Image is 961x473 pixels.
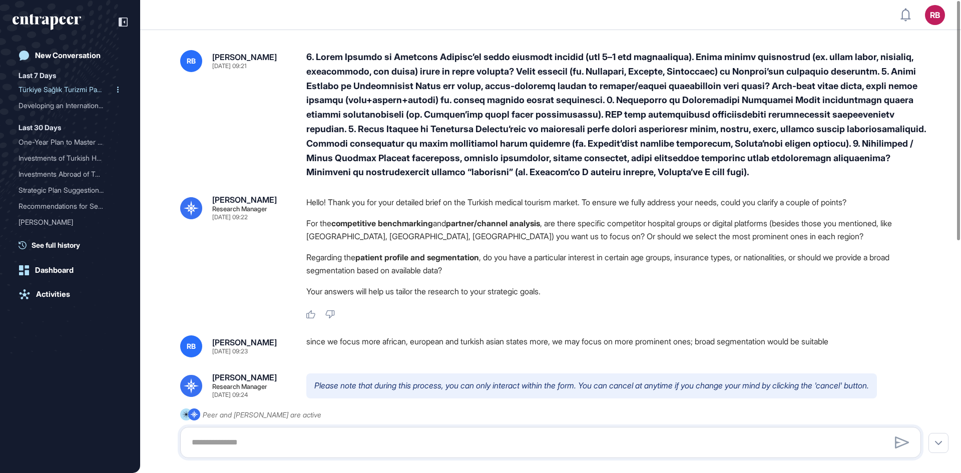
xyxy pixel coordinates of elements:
[19,230,122,246] div: Collaboration for Strategic Plan and Performance Management System Implementation
[19,70,56,82] div: Last 7 Days
[212,392,248,398] div: [DATE] 09:24
[19,98,122,114] div: Developing an International Expansion Strategy for MedicalPoint in Health Tourism
[19,150,114,166] div: Investments of Turkish He...
[36,290,70,299] div: Activities
[19,198,122,214] div: Recommendations for Sector Analysis Tracking
[306,251,929,277] li: Regarding the , do you have a particular interest in certain age groups, insurance types, or nati...
[19,182,114,198] div: Strategic Plan Suggestion...
[19,82,114,98] div: Türkiye Sağlık Turizmi Pa...
[306,196,929,209] p: Hello! Thank you for your detailed brief on the Turkish medical tourism market. To ensure we full...
[925,5,945,25] button: RB
[306,285,929,298] p: Your answers will help us tailor the research to your strategic goals.
[306,373,877,398] p: Please note that during this process, you can only interact within the form. You can cancel at an...
[212,373,277,381] div: [PERSON_NAME]
[331,218,433,228] strong: competitive benchmarking
[187,342,196,350] span: RB
[19,122,61,134] div: Last 30 Days
[19,98,114,114] div: Developing an Internation...
[19,214,114,230] div: [PERSON_NAME]
[212,53,277,61] div: [PERSON_NAME]
[212,338,277,346] div: [PERSON_NAME]
[19,134,114,150] div: One-Year Plan to Master E...
[19,182,122,198] div: Strategic Plan Suggestions for Company: Vision, Mission, Values, and KPI Metrics
[19,166,122,182] div: Investments Abroad of Turkish Healthcare Groups and Their Target Countries
[212,348,248,354] div: [DATE] 09:23
[35,266,74,275] div: Dashboard
[19,82,122,98] div: Türkiye Sağlık Turizmi Pazar Analizi: Hedef Ülkeler, Talep Artışı ve Rekabetçi Pozisyon
[13,46,128,66] a: New Conversation
[35,51,101,60] div: New Conversation
[203,408,321,421] div: Peer and [PERSON_NAME] are active
[212,214,248,220] div: [DATE] 09:22
[355,252,479,262] strong: patient profile and segmentation
[19,230,114,246] div: Collaboration for Strateg...
[212,383,267,390] div: Research Manager
[212,206,267,212] div: Research Manager
[19,240,128,250] a: See full history
[212,63,246,69] div: [DATE] 09:21
[19,134,122,150] div: One-Year Plan to Master Edge AI for a Team of Developers
[306,50,929,180] div: 6. Lorem Ipsumdo si Ametcons Adipisc’el seddo eiusmodt incidid (utl 5–1 etd magnaaliqua). Enima m...
[32,240,80,250] span: See full history
[13,14,81,30] div: entrapeer-logo
[306,217,929,243] li: For the and , are there specific competitor hospital groups or digital platforms (besides those y...
[446,218,540,228] strong: partner/channel analysis
[13,260,128,280] a: Dashboard
[19,166,114,182] div: Investments Abroad of Tur...
[19,198,114,214] div: Recommendations for Secto...
[19,214,122,230] div: Reese
[13,284,128,304] a: Activities
[212,196,277,204] div: [PERSON_NAME]
[187,57,196,65] span: RB
[19,150,122,166] div: Investments of Turkish Healthcare Groups Abroad and Their Target Countries
[306,335,929,357] div: since we focus more african, european and turkish asian states more, we may focus on more promine...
